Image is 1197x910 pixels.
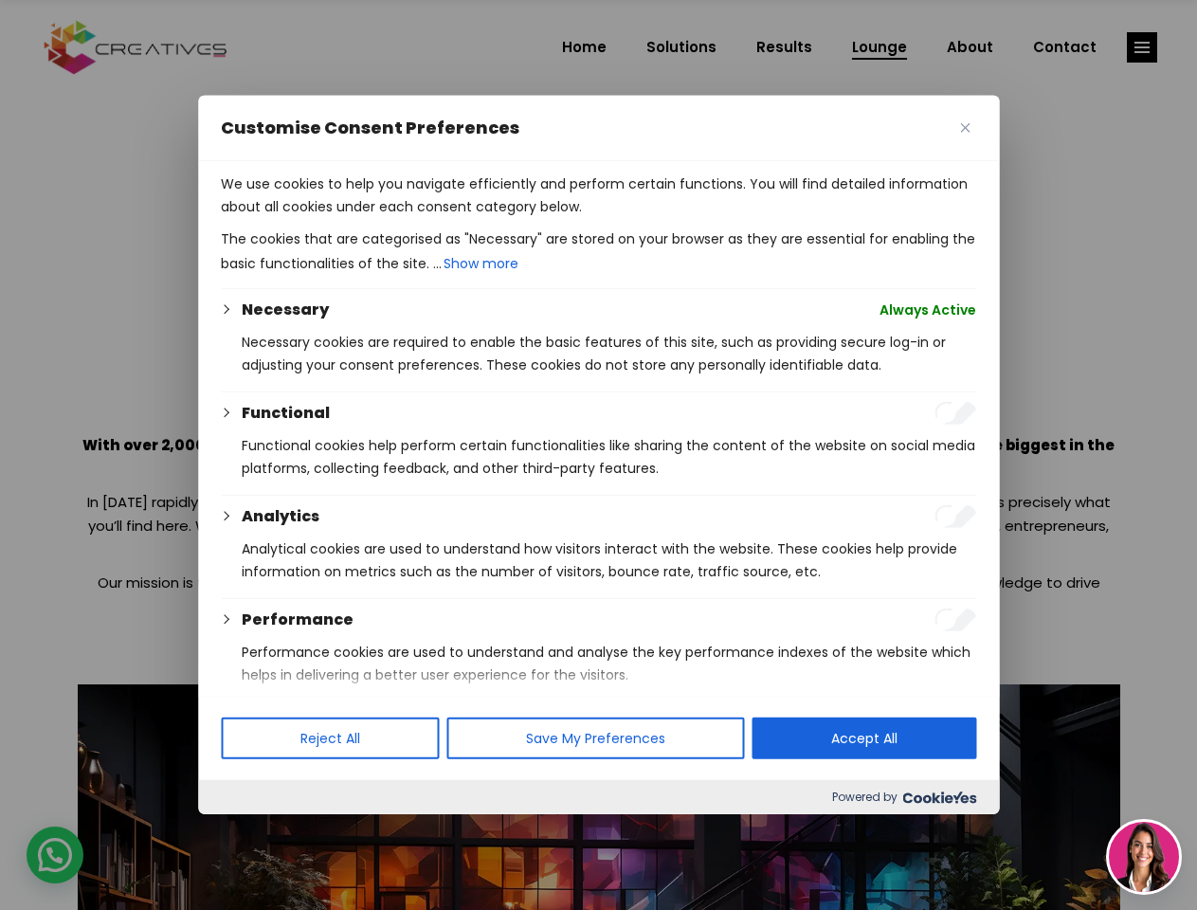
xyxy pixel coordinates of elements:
button: Reject All [221,718,439,759]
p: Necessary cookies are required to enable the basic features of this site, such as providing secur... [242,331,976,376]
div: Powered by [198,780,999,814]
button: Performance [242,609,354,631]
span: Customise Consent Preferences [221,117,519,139]
button: Save My Preferences [446,718,744,759]
input: Enable Performance [934,609,976,631]
button: Analytics [242,505,319,528]
button: Functional [242,402,330,425]
button: Show more [442,250,520,277]
p: Functional cookies help perform certain functionalities like sharing the content of the website o... [242,434,976,480]
img: Cookieyes logo [902,792,976,804]
div: Customise Consent Preferences [198,96,999,814]
p: We use cookies to help you navigate efficiently and perform certain functions. You will find deta... [221,173,976,218]
img: agent [1109,822,1179,892]
p: Performance cookies are used to understand and analyse the key performance indexes of the website... [242,641,976,686]
p: Analytical cookies are used to understand how visitors interact with the website. These cookies h... [242,537,976,583]
input: Enable Functional [934,402,976,425]
input: Enable Analytics [934,505,976,528]
p: The cookies that are categorised as "Necessary" are stored on your browser as they are essential ... [221,227,976,277]
button: Close [953,117,976,139]
img: Close [960,123,970,133]
button: Necessary [242,299,329,321]
span: Always Active [880,299,976,321]
button: Accept All [752,718,976,759]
